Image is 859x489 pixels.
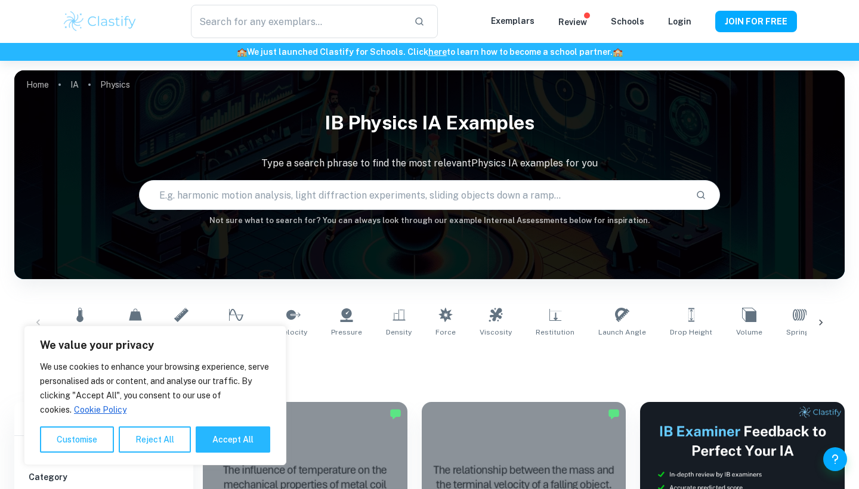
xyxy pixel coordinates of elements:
p: We value your privacy [40,338,270,352]
img: Marked [608,408,620,420]
p: We use cookies to enhance your browsing experience, serve personalised ads or content, and analys... [40,360,270,417]
button: Search [691,185,711,205]
img: Marked [390,408,401,420]
a: Login [668,17,691,26]
span: Volume [736,327,762,338]
p: Exemplars [491,14,534,27]
span: 🏫 [613,47,623,57]
span: Drop Height [670,327,712,338]
button: Reject All [119,426,191,453]
span: Pressure [331,327,362,338]
span: Viscosity [480,327,512,338]
img: Clastify logo [62,10,138,33]
a: Cookie Policy [73,404,127,415]
div: We value your privacy [24,326,286,465]
span: Velocity [279,327,307,338]
h6: We just launched Clastify for Schools. Click to learn how to become a school partner. [2,45,857,58]
h1: All Physics IA Examples [56,352,804,373]
span: Launch Angle [598,327,646,338]
button: Help and Feedback [823,447,847,471]
button: Accept All [196,426,270,453]
input: E.g. harmonic motion analysis, light diffraction experiments, sliding objects down a ramp... [140,178,686,212]
p: Review [558,16,587,29]
input: Search for any exemplars... [191,5,404,38]
span: Density [386,327,412,338]
h6: Not sure what to search for? You can always look through our example Internal Assessments below f... [14,215,845,227]
a: here [428,47,447,57]
a: Home [26,76,49,93]
p: Type a search phrase to find the most relevant Physics IA examples for you [14,156,845,171]
h6: Category [29,471,179,484]
span: Force [435,327,456,338]
button: Customise [40,426,114,453]
a: IA [70,76,79,93]
button: JOIN FOR FREE [715,11,797,32]
h6: Filter exemplars [14,402,193,435]
a: Schools [611,17,644,26]
span: Springs [786,327,814,338]
h1: IB Physics IA examples [14,104,845,142]
span: 🏫 [237,47,247,57]
span: Restitution [536,327,574,338]
p: Physics [100,78,130,91]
